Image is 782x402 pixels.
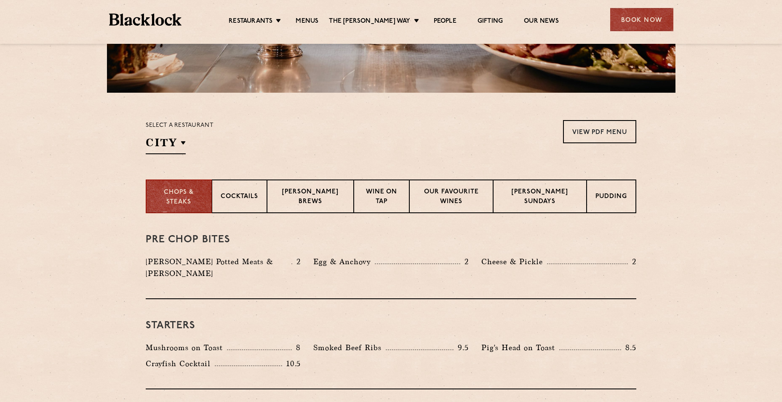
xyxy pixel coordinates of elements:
img: BL_Textured_Logo-footer-cropped.svg [109,13,182,26]
p: Pudding [595,192,627,203]
p: Pig's Head on Toast [481,342,559,354]
p: Wine on Tap [363,188,400,207]
p: [PERSON_NAME] Potted Meats & [PERSON_NAME] [146,256,291,279]
a: Menus [296,17,318,27]
a: People [434,17,456,27]
p: 2 [628,256,636,267]
p: 8 [292,342,301,353]
p: Cocktails [221,192,258,203]
p: 2 [460,256,469,267]
h3: Starters [146,320,636,331]
p: Mushrooms on Toast [146,342,227,354]
p: [PERSON_NAME] Sundays [502,188,578,207]
h2: City [146,135,186,154]
p: Select a restaurant [146,120,214,131]
p: Egg & Anchovy [313,256,375,268]
h3: Pre Chop Bites [146,234,636,245]
p: 9.5 [454,342,469,353]
a: Restaurants [229,17,272,27]
a: The [PERSON_NAME] Way [329,17,410,27]
p: Cheese & Pickle [481,256,547,268]
p: Crayfish Cocktail [146,358,215,370]
p: Smoked Beef Ribs [313,342,386,354]
a: Our News [524,17,559,27]
a: View PDF Menu [563,120,636,143]
p: 8.5 [621,342,636,353]
div: Book Now [610,8,673,31]
p: Chops & Steaks [155,188,203,207]
p: [PERSON_NAME] Brews [276,188,345,207]
a: Gifting [478,17,503,27]
p: 10.5 [282,358,301,369]
p: 2 [292,256,301,267]
p: Our favourite wines [418,188,485,207]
